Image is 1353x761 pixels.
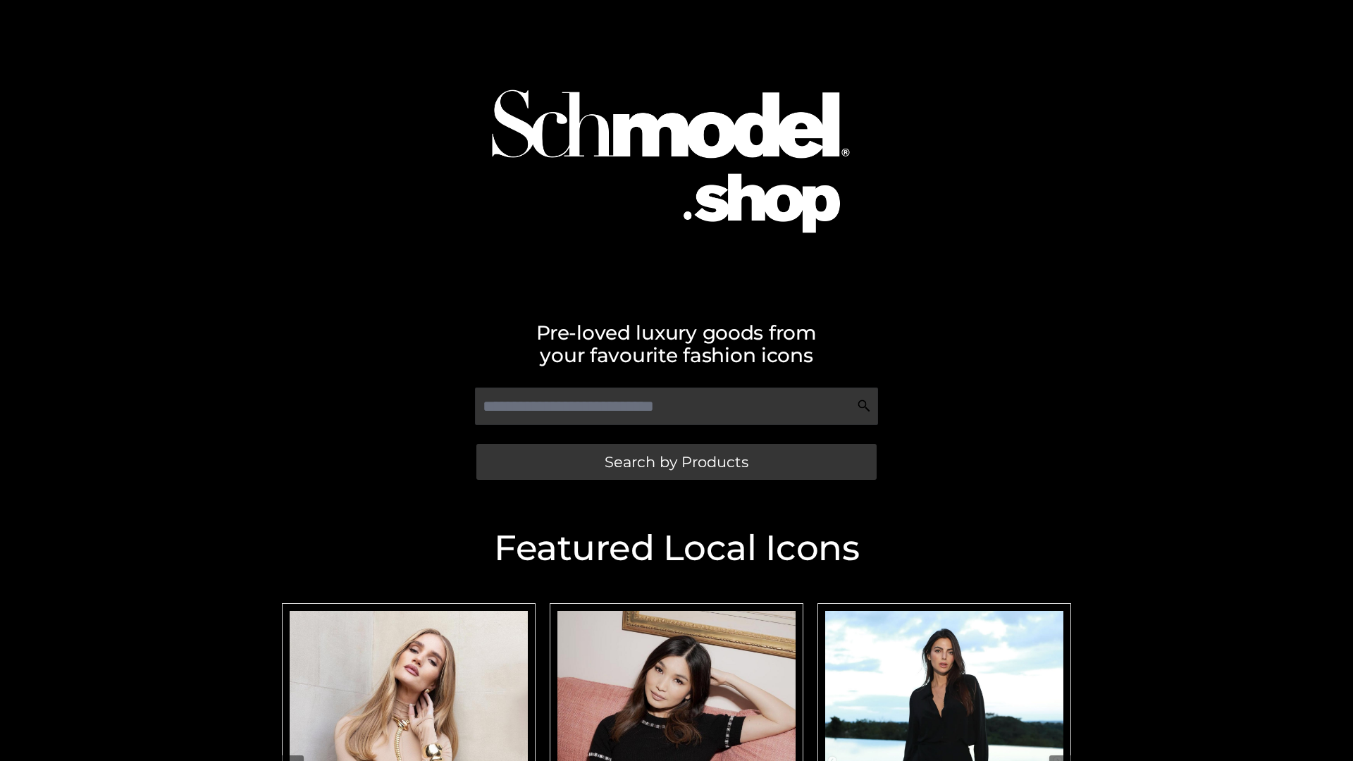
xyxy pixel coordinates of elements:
img: Search Icon [857,399,871,413]
h2: Featured Local Icons​ [275,531,1078,566]
h2: Pre-loved luxury goods from your favourite fashion icons [275,321,1078,366]
a: Search by Products [476,444,877,480]
span: Search by Products [605,454,748,469]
